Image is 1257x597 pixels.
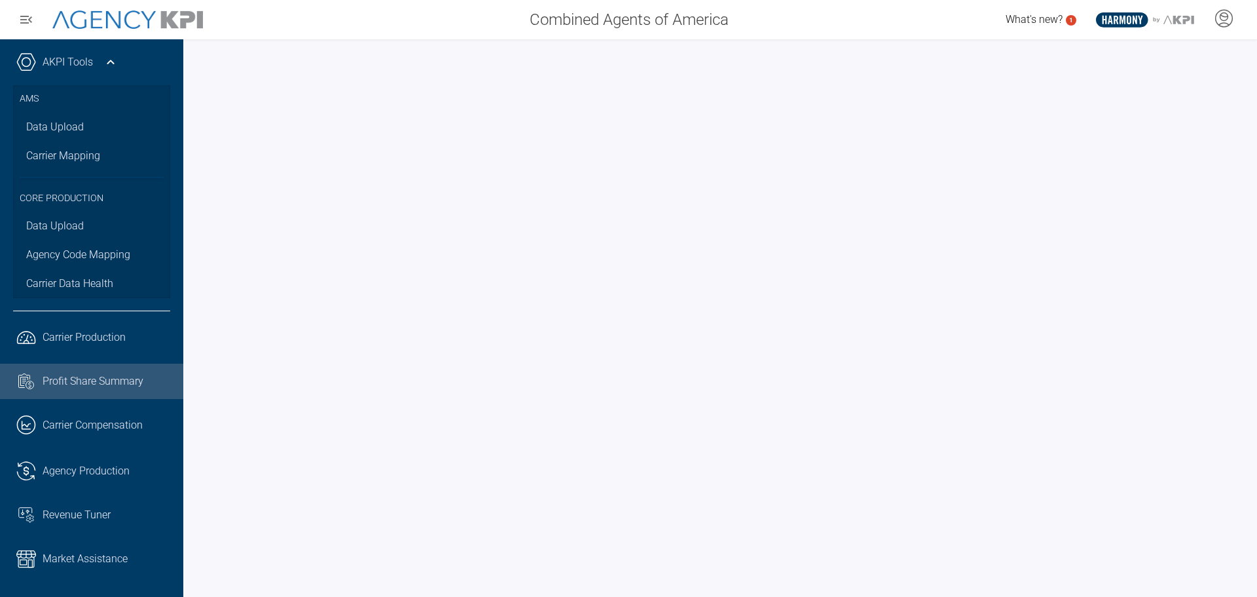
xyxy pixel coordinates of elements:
a: Data Upload [13,113,170,142]
span: Carrier Compensation [43,417,143,433]
span: Carrier Production [43,330,126,345]
a: Data Upload [13,212,170,241]
span: Profit Share Summary [43,374,143,389]
a: 1 [1066,15,1076,26]
span: Market Assistance [43,551,128,567]
a: Carrier Data Health [13,269,170,298]
a: AKPI Tools [43,54,93,70]
text: 1 [1069,16,1073,24]
a: Carrier Mapping [13,142,170,170]
span: Combined Agents of America [530,8,729,31]
h3: AMS [20,85,164,113]
img: AgencyKPI [52,10,203,29]
span: What's new? [1006,13,1063,26]
a: Agency Code Mapping [13,241,170,269]
span: Carrier Data Health [26,276,113,292]
span: Agency Production [43,463,130,479]
span: Revenue Tuner [43,507,111,523]
h3: Core Production [20,177,164,212]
